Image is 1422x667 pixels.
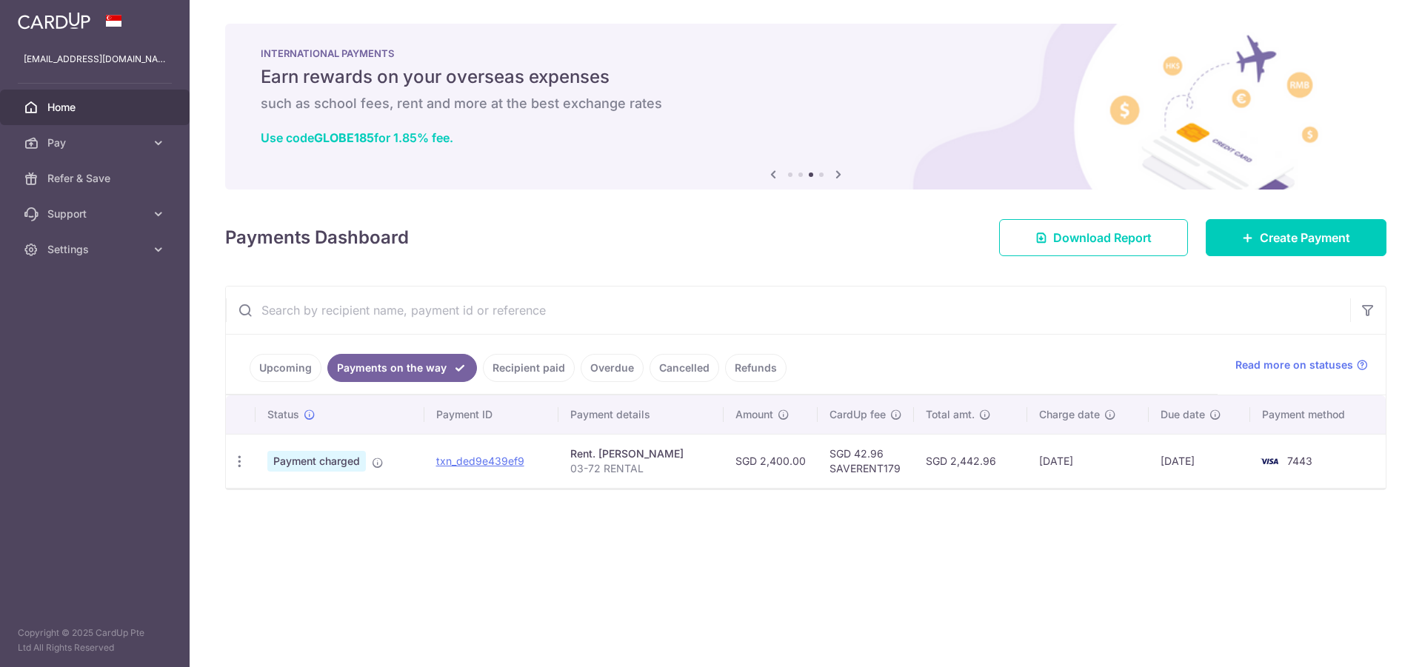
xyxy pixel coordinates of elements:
[1235,358,1368,372] a: Read more on statuses
[725,354,787,382] a: Refunds
[314,130,374,145] b: GLOBE185
[47,100,145,115] span: Home
[436,455,524,467] a: txn_ded9e439ef9
[1027,434,1149,488] td: [DATE]
[1161,407,1205,422] span: Due date
[225,224,409,251] h4: Payments Dashboard
[47,171,145,186] span: Refer & Save
[226,286,1350,334] input: Search by recipient name, payment id or reference
[261,65,1351,89] h5: Earn rewards on your overseas expenses
[570,446,712,461] div: Rent. [PERSON_NAME]
[724,434,818,488] td: SGD 2,400.00
[267,407,299,422] span: Status
[424,395,559,434] th: Payment ID
[1250,395,1386,434] th: Payment method
[650,354,719,382] a: Cancelled
[1206,219,1386,256] a: Create Payment
[1287,455,1312,467] span: 7443
[914,434,1027,488] td: SGD 2,442.96
[18,12,90,30] img: CardUp
[735,407,773,422] span: Amount
[1255,452,1284,470] img: Bank Card
[250,354,321,382] a: Upcoming
[581,354,644,382] a: Overdue
[999,219,1188,256] a: Download Report
[1260,229,1350,247] span: Create Payment
[267,451,366,472] span: Payment charged
[261,47,1351,59] p: INTERNATIONAL PAYMENTS
[1235,358,1353,372] span: Read more on statuses
[483,354,575,382] a: Recipient paid
[47,242,145,257] span: Settings
[818,434,914,488] td: SGD 42.96 SAVERENT179
[1053,229,1152,247] span: Download Report
[24,52,166,67] p: [EMAIL_ADDRESS][DOMAIN_NAME]
[47,207,145,221] span: Support
[327,354,477,382] a: Payments on the way
[558,395,724,434] th: Payment details
[261,95,1351,113] h6: such as school fees, rent and more at the best exchange rates
[47,135,145,150] span: Pay
[1039,407,1100,422] span: Charge date
[1326,623,1407,660] iframe: Opens a widget where you can find more information
[570,461,712,476] p: 03-72 RENTAL
[829,407,886,422] span: CardUp fee
[225,24,1386,190] img: International Payment Banner
[926,407,975,422] span: Total amt.
[1149,434,1250,488] td: [DATE]
[261,130,453,145] a: Use codeGLOBE185for 1.85% fee.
